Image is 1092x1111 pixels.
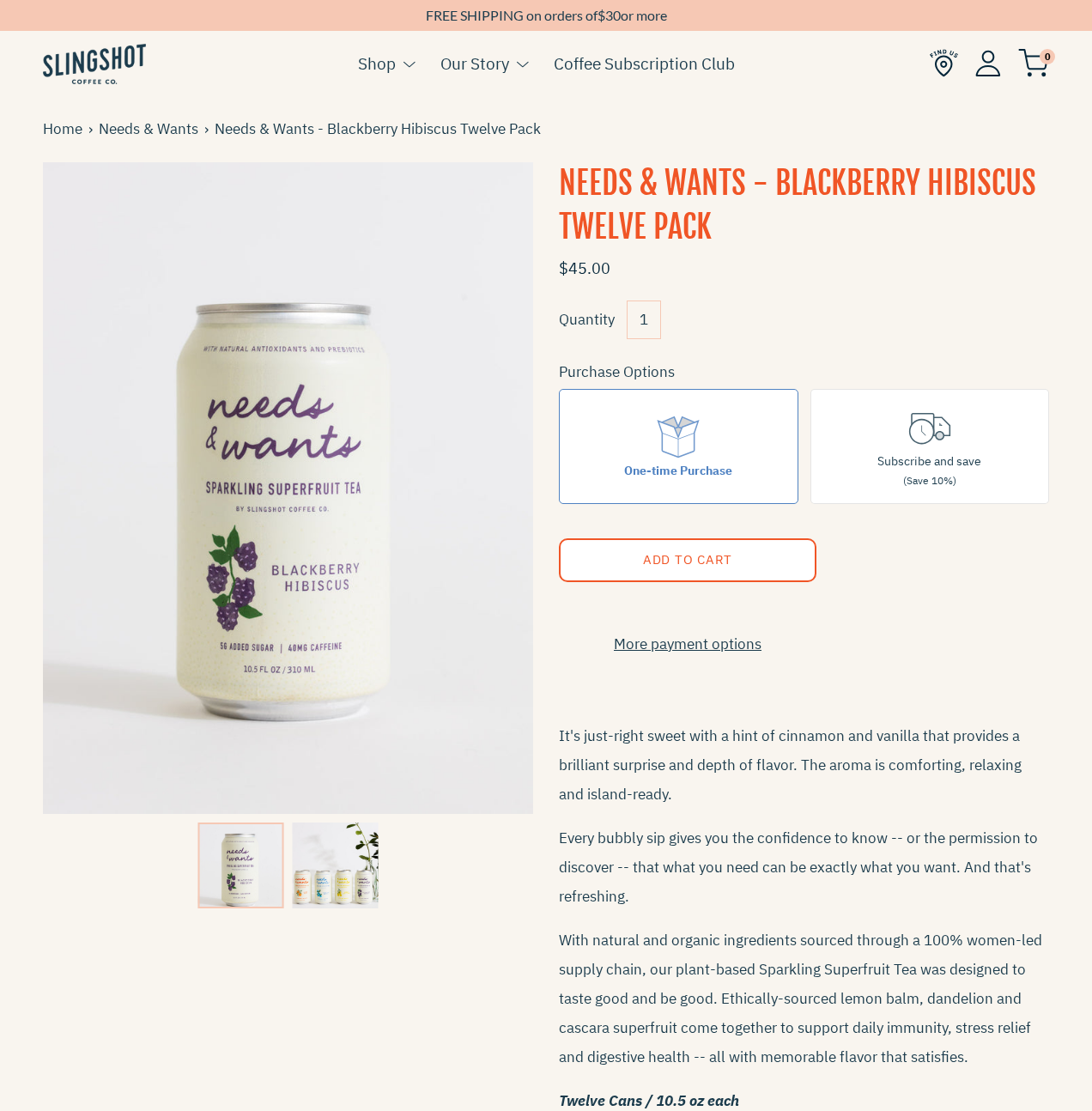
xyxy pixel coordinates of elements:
span: Needs & Wants - Blackberry Hibiscus Twelve Pack [215,118,547,141]
a: 0 [1018,53,1049,74]
span: 30 [605,7,621,23]
span: (Save 10%) [903,474,956,487]
div: One-time Purchase [624,461,732,480]
img: Find Us [930,49,958,77]
a: Home [43,118,88,141]
a: More payment options [559,633,816,656]
label: Quantity [559,310,615,329]
span: › [204,118,215,141]
a: Our Story [440,51,509,76]
span: It's just-right sweet with a hint of cinnamon and vanilla that provides a brilliant surprise and ... [559,726,1022,804]
a: Coffee Subscription Club [554,51,735,76]
span: › [88,118,99,141]
img: cart [1018,49,1049,77]
span: Add to Cart [643,551,732,568]
a: Shop [358,51,396,76]
button: Add to Cart [559,538,816,582]
span: Every bubbly sip gives you the confidence to know -- or the permission to discover -- that what y... [559,829,1038,906]
em: Twelve Cans / 10.5 oz each [559,1091,739,1110]
a: Needs & Wants [99,118,204,141]
span: $45.00 [559,258,610,278]
span: Subscribe and save [877,453,981,469]
span: $ [598,7,605,23]
img: Account [975,50,1001,76]
h1: Needs & Wants - Blackberry Hibiscus Twelve Pack [559,162,1049,249]
img: Needs & Wants - Blackberry Hibiscus Twelve Pack [43,162,533,814]
span: With natural and organic ingredients sourced through a 100% women-led supply chain, our plant-bas... [559,931,1042,1066]
span: 0 [1040,49,1055,64]
legend: Purchase Options [559,361,675,384]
